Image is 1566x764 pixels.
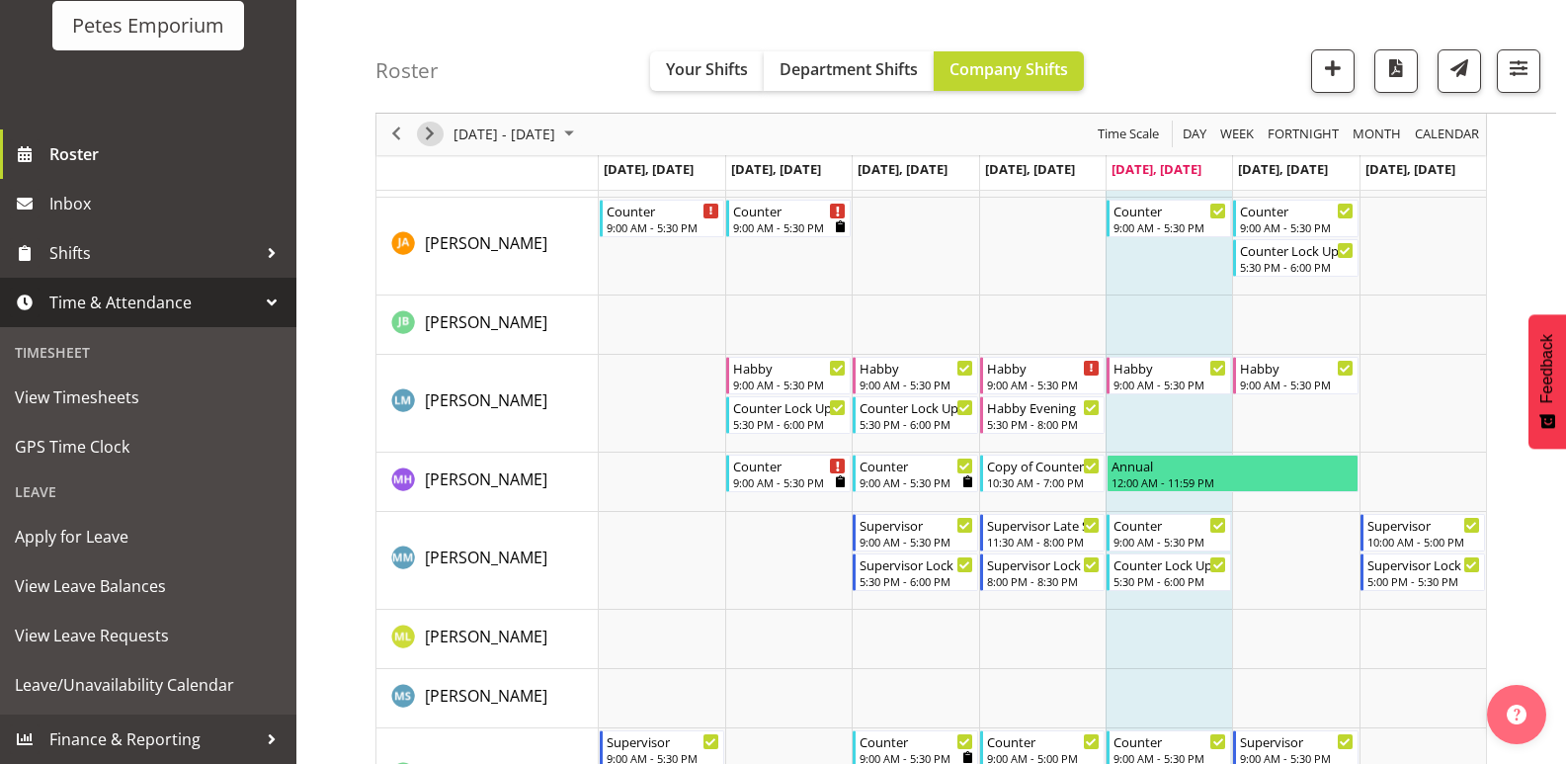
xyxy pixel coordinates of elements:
div: Jeseryl Armstrong"s event - Counter Begin From Saturday, August 16, 2025 at 9:00:00 AM GMT+12:00 ... [1233,200,1358,237]
div: Counter [607,201,719,220]
div: Counter [1240,201,1353,220]
span: [DATE], [DATE] [1112,160,1201,178]
span: Day [1181,123,1208,147]
div: Mackenzie Angus"s event - Counter Begin From Wednesday, August 13, 2025 at 9:00:00 AM GMT+12:00 E... [853,455,977,492]
div: 9:00 AM - 5:30 PM [1113,534,1226,550]
td: Maureen Sellwood resource [376,669,599,728]
span: [PERSON_NAME] [425,547,547,568]
span: Time & Attendance [49,288,257,317]
button: Company Shifts [934,51,1084,91]
div: 5:30 PM - 6:00 PM [860,573,972,589]
div: Habby [987,358,1100,378]
a: [PERSON_NAME] [425,388,547,412]
span: [DATE], [DATE] [1365,160,1455,178]
div: Lianne Morete"s event - Habby Begin From Thursday, August 14, 2025 at 9:00:00 AM GMT+12:00 Ends A... [980,357,1105,394]
div: 10:30 AM - 7:00 PM [987,474,1100,490]
a: GPS Time Clock [5,422,291,471]
span: Your Shifts [666,58,748,80]
div: Jeseryl Armstrong"s event - Counter Lock Up Begin From Saturday, August 16, 2025 at 5:30:00 PM GM... [1233,239,1358,277]
div: Lianne Morete"s event - Counter Lock Up Begin From Wednesday, August 13, 2025 at 5:30:00 PM GMT+1... [853,396,977,434]
div: Counter [733,201,846,220]
span: Shifts [49,238,257,268]
div: Habby [1240,358,1353,378]
div: 10:00 AM - 5:00 PM [1367,534,1480,550]
div: Timesheet [5,332,291,373]
span: View Timesheets [15,382,282,412]
div: Supervisor [1367,515,1480,535]
div: 9:00 AM - 5:30 PM [860,377,972,392]
span: Apply for Leave [15,522,282,552]
div: Mandy Mosley"s event - Supervisor Lock Up Begin From Wednesday, August 13, 2025 at 5:30:00 PM GMT... [853,553,977,591]
span: [PERSON_NAME] [425,389,547,411]
span: Leave/Unavailability Calendar [15,670,282,700]
div: 5:30 PM - 6:00 PM [860,416,972,432]
a: [PERSON_NAME] [425,546,547,569]
div: Annual [1112,456,1354,475]
a: View Timesheets [5,373,291,422]
span: Time Scale [1096,123,1161,147]
div: 9:00 AM - 5:30 PM [860,534,972,550]
div: Supervisor Lock Up [987,554,1100,574]
td: Matia Loizou resource [376,610,599,669]
div: Mackenzie Angus"s event - Annual Begin From Friday, August 15, 2025 at 12:00:00 AM GMT+12:00 Ends... [1107,455,1359,492]
span: [DATE], [DATE] [604,160,694,178]
div: 5:30 PM - 6:00 PM [733,416,846,432]
button: Department Shifts [764,51,934,91]
div: 9:00 AM - 5:30 PM [607,219,719,235]
div: Supervisor Late Shift [987,515,1100,535]
span: [PERSON_NAME] [425,626,547,647]
div: 5:30 PM - 6:00 PM [1240,259,1353,275]
div: Mandy Mosley"s event - Supervisor Begin From Sunday, August 17, 2025 at 10:00:00 AM GMT+12:00 End... [1360,514,1485,552]
a: View Leave Balances [5,561,291,611]
button: Feedback - Show survey [1528,314,1566,449]
button: Fortnight [1265,123,1343,147]
button: Timeline Month [1350,123,1405,147]
div: 9:00 AM - 5:30 PM [1113,377,1226,392]
span: [DATE], [DATE] [858,160,948,178]
div: 9:00 AM - 5:30 PM [733,377,846,392]
div: Counter Lock Up [860,397,972,417]
a: View Leave Requests [5,611,291,660]
div: Jeseryl Armstrong"s event - Counter Begin From Monday, August 11, 2025 at 9:00:00 AM GMT+12:00 En... [600,200,724,237]
div: Supervisor [607,731,719,751]
span: Finance & Reporting [49,724,257,754]
td: Jeseryl Armstrong resource [376,198,599,296]
div: Counter [860,731,972,751]
td: Lianne Morete resource [376,355,599,453]
button: Month [1412,123,1483,147]
a: Apply for Leave [5,512,291,561]
a: [PERSON_NAME] [425,684,547,708]
td: Mandy Mosley resource [376,512,599,610]
div: previous period [379,114,413,155]
div: 5:30 PM - 6:00 PM [1113,573,1226,589]
span: Company Shifts [949,58,1068,80]
span: Roster [49,139,287,169]
div: Mackenzie Angus"s event - Counter Begin From Tuesday, August 12, 2025 at 9:00:00 AM GMT+12:00 End... [726,455,851,492]
button: Time Scale [1095,123,1163,147]
img: help-xxl-2.png [1507,705,1526,724]
div: Counter [1113,201,1226,220]
div: 12:00 AM - 11:59 PM [1112,474,1354,490]
div: Supervisor Lock Up [860,554,972,574]
span: Inbox [49,189,287,218]
div: Mackenzie Angus"s event - Copy of Counter Mid Shift Begin From Thursday, August 14, 2025 at 10:30... [980,455,1105,492]
div: Habby [860,358,972,378]
button: Timeline Day [1180,123,1210,147]
div: Counter Lock Up [733,397,846,417]
span: Feedback [1538,334,1556,403]
a: [PERSON_NAME] [425,310,547,334]
div: 9:00 AM - 5:30 PM [1113,219,1226,235]
span: [DATE], [DATE] [731,160,821,178]
div: August 11 - 17, 2025 [447,114,586,155]
button: Add a new shift [1311,49,1355,93]
button: Next [417,123,444,147]
button: Timeline Week [1217,123,1258,147]
div: Petes Emporium [72,11,224,41]
div: Habby Evening [987,397,1100,417]
button: Previous [383,123,410,147]
button: Send a list of all shifts for the selected filtered period to all rostered employees. [1438,49,1481,93]
div: Mandy Mosley"s event - Supervisor Late Shift Begin From Thursday, August 14, 2025 at 11:30:00 AM ... [980,514,1105,552]
h4: Roster [375,59,439,82]
div: Supervisor Lock Up [1367,554,1480,574]
div: Counter [1113,731,1226,751]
